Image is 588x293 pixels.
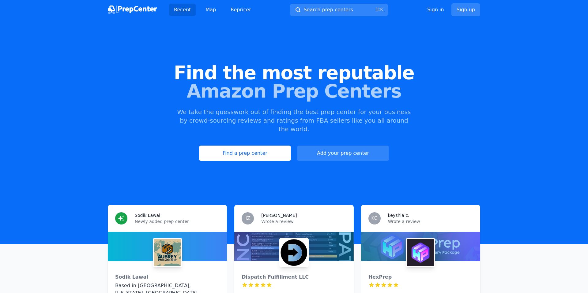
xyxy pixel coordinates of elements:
[380,7,383,13] kbd: K
[427,6,444,13] a: Sign in
[135,212,160,218] h3: Sodik Lawal
[226,4,256,16] a: Repricer
[371,216,378,221] span: KC
[407,239,434,266] img: HexPrep
[169,4,196,16] a: Recent
[281,239,307,266] img: Dispatch Fulfillment LLC
[242,273,346,281] div: Dispatch Fulfillment LLC
[10,64,578,82] span: Find the most reputable
[261,218,346,224] p: Wrote a review
[199,146,291,161] a: Find a prep center
[201,4,221,16] a: Map
[303,6,353,13] span: Search prep centers
[10,82,578,100] span: Amazon Prep Centers
[176,108,412,133] p: We take the guesswork out of finding the best prep center for your business by crowd-sourcing rev...
[154,239,181,266] img: Sodik Lawal
[451,3,480,16] a: Sign up
[388,218,473,224] p: Wrote a review
[290,4,388,16] button: Search prep centers⌘K
[375,7,380,13] kbd: ⌘
[108,6,157,14] img: PrepCenter
[388,212,409,218] h3: keyshia c.
[261,212,297,218] h3: [PERSON_NAME]
[297,146,389,161] a: Add your prep center
[135,218,220,224] p: Newly added prep center
[245,216,250,221] span: IZ
[368,273,473,281] div: HexPrep
[115,273,220,281] div: Sodik Lawal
